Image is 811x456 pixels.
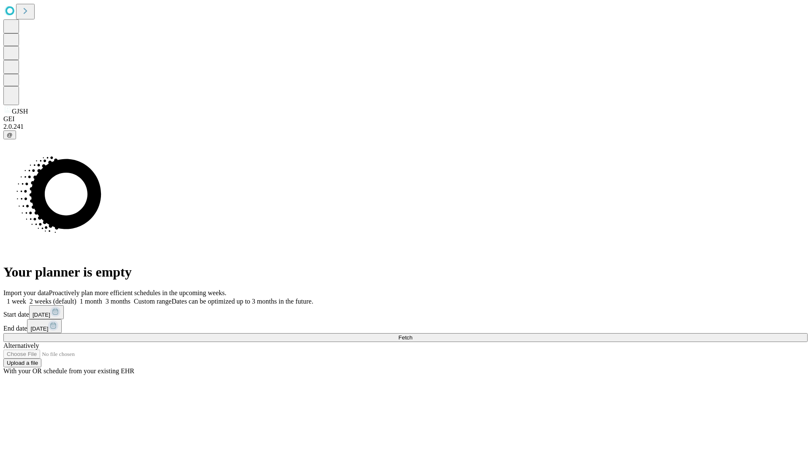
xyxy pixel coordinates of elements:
span: Alternatively [3,342,39,349]
button: [DATE] [29,305,64,319]
span: GJSH [12,108,28,115]
span: Fetch [398,334,412,341]
button: @ [3,130,16,139]
span: 2 weeks (default) [30,298,76,305]
div: End date [3,319,808,333]
span: [DATE] [33,312,50,318]
span: [DATE] [30,326,48,332]
span: Custom range [134,298,171,305]
h1: Your planner is empty [3,264,808,280]
button: Upload a file [3,358,41,367]
span: 1 week [7,298,26,305]
div: 2.0.241 [3,123,808,130]
div: Start date [3,305,808,319]
button: Fetch [3,333,808,342]
button: [DATE] [27,319,62,333]
span: 1 month [80,298,102,305]
span: Proactively plan more efficient schedules in the upcoming weeks. [49,289,226,296]
div: GEI [3,115,808,123]
span: Import your data [3,289,49,296]
span: @ [7,132,13,138]
span: With your OR schedule from your existing EHR [3,367,134,375]
span: Dates can be optimized up to 3 months in the future. [171,298,313,305]
span: 3 months [106,298,131,305]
